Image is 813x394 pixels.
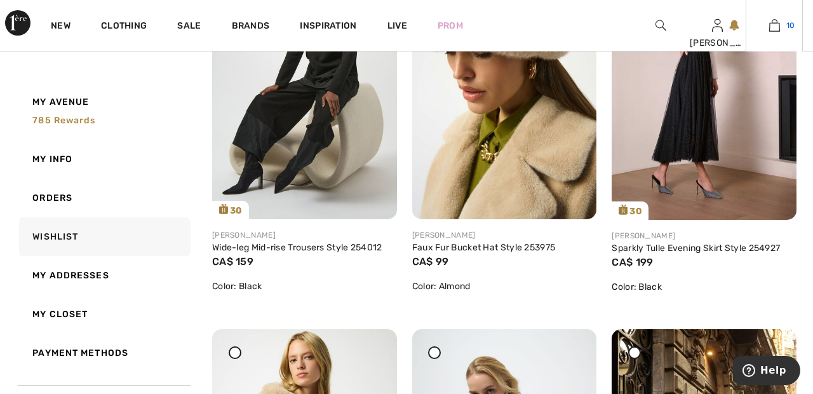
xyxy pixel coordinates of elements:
[387,19,407,32] a: Live
[300,20,356,34] span: Inspiration
[32,95,89,109] span: My Avenue
[655,18,666,33] img: search the website
[612,256,653,268] span: CA$ 199
[32,115,95,126] span: 785 rewards
[17,295,191,334] a: My Closet
[746,18,802,33] a: 10
[101,20,147,34] a: Clothing
[612,243,780,254] a: Sparkly Tulle Evening Skirt Style 254927
[212,255,253,268] span: CA$ 159
[412,242,556,253] a: Faux Fur Bucket Hat Style 253975
[733,356,800,388] iframe: Opens a widget where you can find more information
[212,229,397,241] div: [PERSON_NAME]
[712,18,723,33] img: My Info
[612,280,796,294] div: Color: Black
[412,280,597,293] div: Color: Almond
[769,18,780,33] img: My Bag
[17,256,191,295] a: My Addresses
[412,229,597,241] div: [PERSON_NAME]
[612,230,796,241] div: [PERSON_NAME]
[412,255,449,268] span: CA$ 99
[17,140,191,179] a: My Info
[690,36,746,50] div: [PERSON_NAME]
[712,19,723,31] a: Sign In
[786,20,795,31] span: 10
[5,10,30,36] img: 1ère Avenue
[212,280,397,293] div: Color: Black
[232,20,270,34] a: Brands
[51,20,71,34] a: New
[177,20,201,34] a: Sale
[212,242,382,253] a: Wide-leg Mid-rise Trousers Style 254012
[17,217,191,256] a: Wishlist
[17,179,191,217] a: Orders
[17,334,191,372] a: Payment Methods
[438,19,463,32] a: Prom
